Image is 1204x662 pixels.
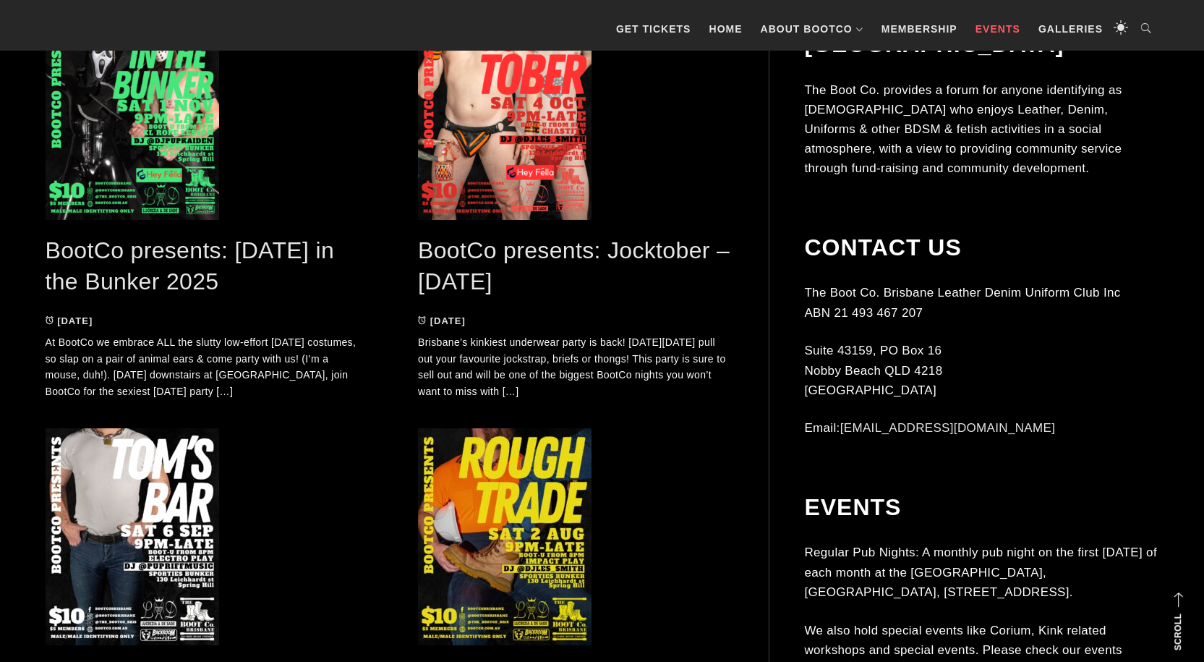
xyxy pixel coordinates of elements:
[968,7,1028,51] a: Events
[418,315,466,326] a: [DATE]
[804,283,1158,322] p: The Boot Co. Brisbane Leather Denim Uniform Club Inc ABN 21 493 467 207
[418,237,730,294] a: BootCo presents: Jocktober – [DATE]
[46,237,335,294] a: BootCo presents: [DATE] in the Bunker 2025
[804,341,1158,400] p: Suite 43159, PO Box 16 Nobby Beach QLD 4218 [GEOGRAPHIC_DATA]
[1173,614,1183,650] strong: Scroll
[46,315,93,326] a: [DATE]
[1031,7,1110,51] a: Galleries
[57,315,93,326] time: [DATE]
[804,80,1158,179] p: The Boot Co. provides a forum for anyone identifying as [DEMOGRAPHIC_DATA] who enjoys Leather, De...
[874,7,965,51] a: Membership
[840,421,1056,435] a: [EMAIL_ADDRESS][DOMAIN_NAME]
[804,543,1158,602] p: Regular Pub Nights: A monthly pub night on the first [DATE] of each month at the [GEOGRAPHIC_DATA...
[804,418,1158,438] p: Email:
[46,334,361,399] p: At BootCo we embrace ALL the slutty low-effort [DATE] costumes, so slap on a pair of animal ears ...
[753,7,871,51] a: About BootCo
[609,7,699,51] a: GET TICKETS
[804,234,1158,261] h2: Contact Us
[430,315,466,326] time: [DATE]
[804,493,1158,521] h2: Events
[418,334,733,399] p: Brisbane’s kinkiest underwear party is back! [DATE][DATE] pull out your favourite jockstrap, brie...
[702,7,750,51] a: Home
